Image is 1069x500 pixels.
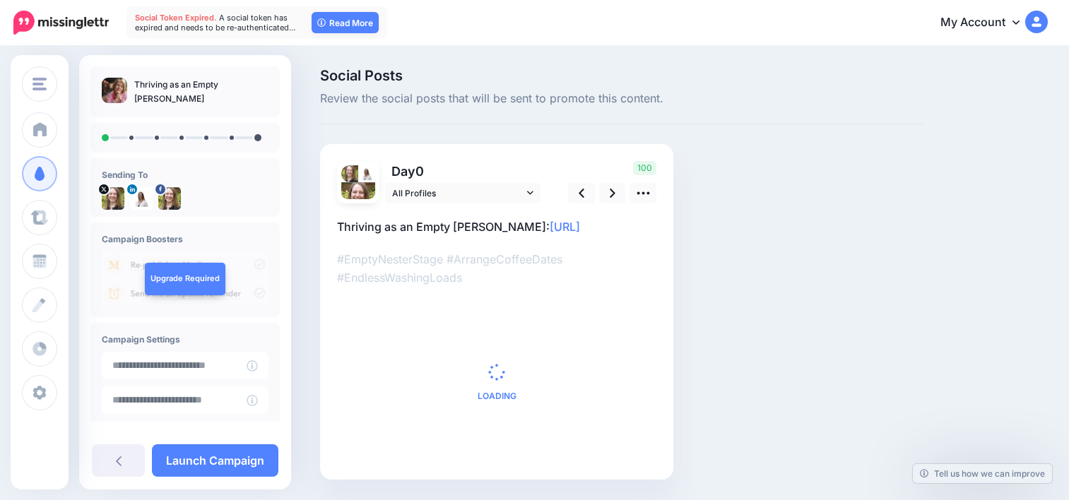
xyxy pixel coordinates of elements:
[102,251,268,306] img: campaign_review_boosters.png
[134,78,268,106] p: Thriving as an Empty [PERSON_NAME]
[102,78,127,103] img: 8c409473db4e667e5778fd122b5d2d58_thumb.jpg
[913,464,1052,483] a: Tell us how we can improve
[102,187,124,210] img: O3zsnTyi-59028.jpg
[633,161,656,175] span: 100
[415,164,424,179] span: 0
[478,364,516,400] div: Loading
[358,165,375,182] img: 1615310500018-bsa105910.png
[341,165,358,182] img: 12439186_1098778906810895_5472160748115262713_n-bsa105909.jpg
[130,187,153,210] img: 1615310500018-bsa105910.png
[102,234,268,244] h4: Campaign Boosters
[392,186,524,201] span: All Profiles
[320,69,923,83] span: Social Posts
[13,11,109,35] img: Missinglettr
[135,13,296,32] span: A social token has expired and needs to be re-authenticated…
[312,12,379,33] a: Read More
[550,220,580,234] a: [URL]
[341,182,375,216] img: O3zsnTyi-59028.jpg
[102,169,268,180] h4: Sending To
[337,218,656,236] p: Thriving as an Empty [PERSON_NAME]:
[385,183,541,203] a: All Profiles
[135,13,217,23] span: Social Token Expired.
[145,263,225,295] a: Upgrade Required
[320,90,923,108] span: Review the social posts that will be sent to promote this content.
[158,187,181,210] img: 12439186_1098778906810895_5472160748115262713_n-bsa105909.jpg
[385,161,543,181] p: Day
[337,250,656,287] p: #EmptyNesterStage #ArrangeCoffeeDates #EndlessWashingLoads
[102,334,268,345] h4: Campaign Settings
[33,78,47,90] img: menu.png
[926,6,1048,40] a: My Account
